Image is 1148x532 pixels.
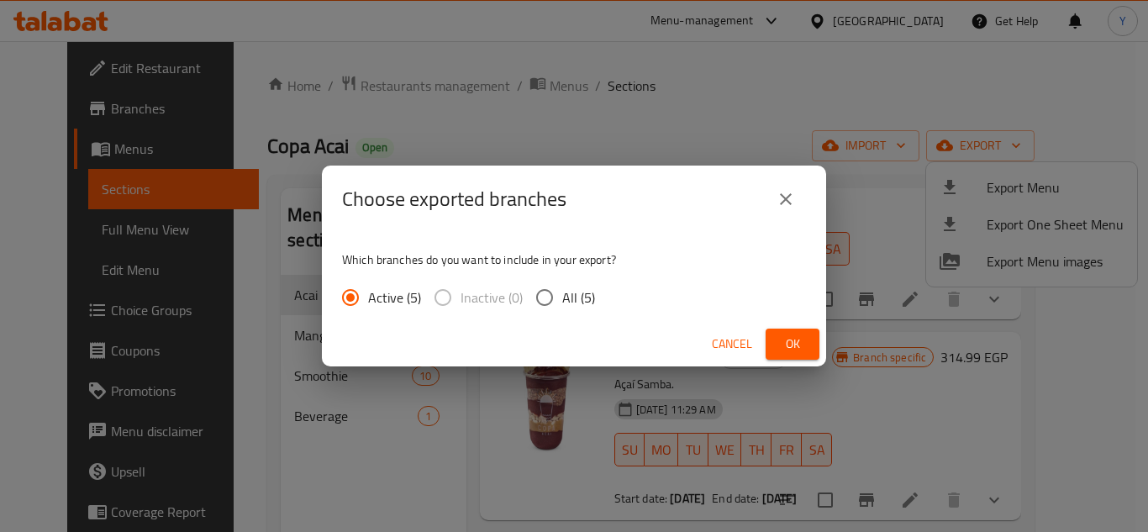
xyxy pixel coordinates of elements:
[342,186,566,213] h2: Choose exported branches
[368,287,421,308] span: Active (5)
[779,334,806,355] span: Ok
[766,329,819,360] button: Ok
[562,287,595,308] span: All (5)
[342,251,806,268] p: Which branches do you want to include in your export?
[766,179,806,219] button: close
[705,329,759,360] button: Cancel
[712,334,752,355] span: Cancel
[461,287,523,308] span: Inactive (0)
